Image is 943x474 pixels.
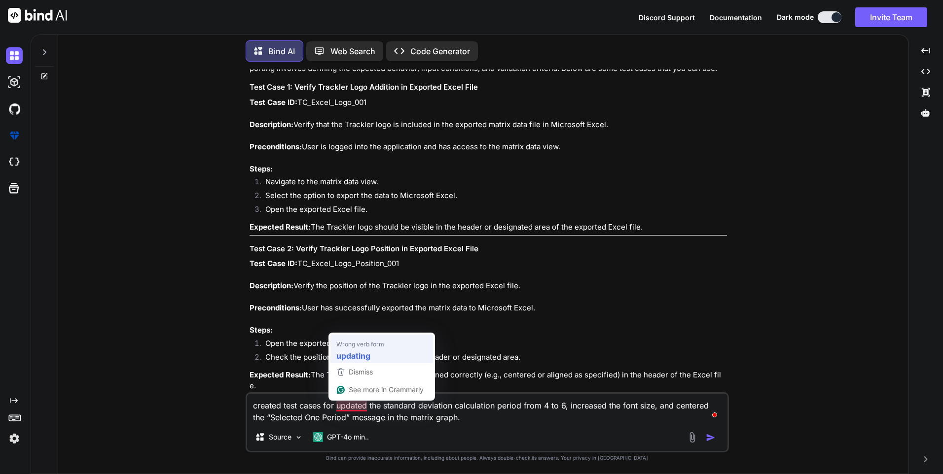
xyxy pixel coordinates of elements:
[8,8,67,23] img: Bind AI
[250,259,297,268] strong: Test Case ID:
[855,7,927,27] button: Invite Team
[250,325,273,335] strong: Steps:
[257,338,727,352] li: Open the exported Excel file.
[250,303,302,312] strong: Preconditions:
[250,258,727,336] p: TC_Excel_Logo_Position_001 Verify the position of the Trackler logo in the exported Excel file. U...
[250,222,727,233] p: The Trackler logo should be visible in the header or designated area of the exported Excel file.
[250,243,727,255] h3: Test Case 2: Verify Trackler Logo Position in Exported Excel File
[269,432,291,442] p: Source
[257,204,727,218] li: Open the exported Excel file.
[246,454,729,462] p: Bind can provide inaccurate information, including about people. Always double-check its answers....
[250,222,311,232] strong: Expected Result:
[250,82,727,93] h3: Test Case 1: Verify Trackler Logo Addition in Exported Excel File
[257,190,727,204] li: Select the option to export the data to Microsoft Excel.
[330,45,375,57] p: Web Search
[250,142,302,151] strong: Preconditions:
[6,47,23,64] img: darkChat
[250,97,727,175] p: TC_Excel_Logo_001 Verify that the Trackler logo is included in the exported matrix data file in M...
[250,281,293,290] strong: Description:
[250,370,311,379] strong: Expected Result:
[250,164,273,173] strong: Steps:
[710,12,762,23] button: Documentation
[777,12,814,22] span: Dark mode
[710,13,762,22] span: Documentation
[247,394,727,423] textarea: To enrich screen reader interactions, please activate Accessibility in Grammarly extension settings
[6,101,23,117] img: githubDark
[250,120,293,129] strong: Description:
[706,433,716,442] img: icon
[639,13,695,22] span: Discord Support
[6,74,23,91] img: darkAi-studio
[6,154,23,170] img: cloudideIcon
[327,432,369,442] p: GPT-4o min..
[294,433,303,441] img: Pick Models
[268,45,295,57] p: Bind AI
[6,127,23,144] img: premium
[257,352,727,366] li: Check the position of the Trackler logo in the header or designated area.
[6,430,23,447] img: settings
[687,432,698,443] img: attachment
[639,12,695,23] button: Discord Support
[257,176,727,190] li: Navigate to the matrix data view.
[313,432,323,442] img: GPT-4o mini
[250,370,727,392] p: The Trackler logo should be positioned correctly (e.g., centered or aligned as specified) in the ...
[410,45,470,57] p: Code Generator
[250,98,297,107] strong: Test Case ID:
